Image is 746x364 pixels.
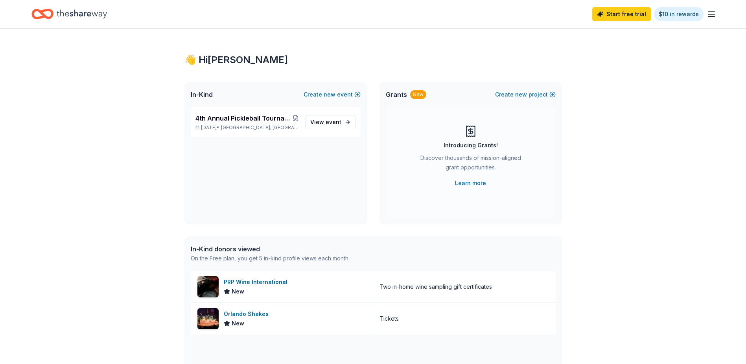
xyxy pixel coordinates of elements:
[417,153,524,175] div: Discover thousands of mission-aligned grant opportunities.
[444,141,498,150] div: Introducing Grants!
[197,276,219,297] img: Image for PRP Wine International
[455,178,486,188] a: Learn more
[221,124,298,131] span: [GEOGRAPHIC_DATA], [GEOGRAPHIC_DATA]
[495,90,556,99] button: Createnewproject
[195,113,293,123] span: 4th Annual Pickleball Tournament, Online Auction & Raffle with all proceeds to Orlando Health CMN
[31,5,107,23] a: Home
[310,117,341,127] span: View
[191,90,213,99] span: In-Kind
[184,54,562,66] div: 👋 Hi [PERSON_NAME]
[224,277,291,287] div: PRP Wine International
[386,90,407,99] span: Grants
[654,7,704,21] a: $10 in rewards
[410,90,426,99] div: New
[305,115,356,129] a: View event
[232,287,244,296] span: New
[324,90,335,99] span: new
[304,90,361,99] button: Createnewevent
[224,309,272,319] div: Orlando Shakes
[197,308,219,329] img: Image for Orlando Shakes
[592,7,651,21] a: Start free trial
[232,319,244,328] span: New
[191,244,350,254] div: In-Kind donors viewed
[515,90,527,99] span: new
[195,124,299,131] p: [DATE] •
[191,254,350,263] div: On the Free plan, you get 5 in-kind profile views each month.
[379,282,492,292] div: Two in-home wine sampling gift certificates
[379,314,399,323] div: Tickets
[326,119,341,125] span: event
